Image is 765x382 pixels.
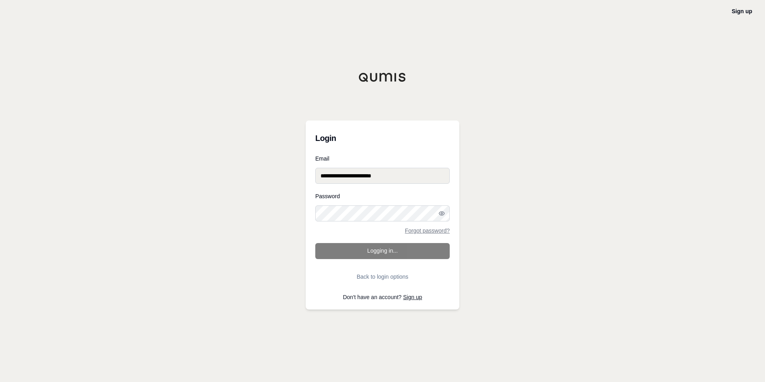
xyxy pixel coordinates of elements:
[732,8,752,14] a: Sign up
[315,294,450,300] p: Don't have an account?
[405,228,450,233] a: Forgot password?
[315,156,450,161] label: Email
[315,269,450,285] button: Back to login options
[315,193,450,199] label: Password
[403,294,422,300] a: Sign up
[358,72,407,82] img: Qumis
[315,130,450,146] h3: Login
